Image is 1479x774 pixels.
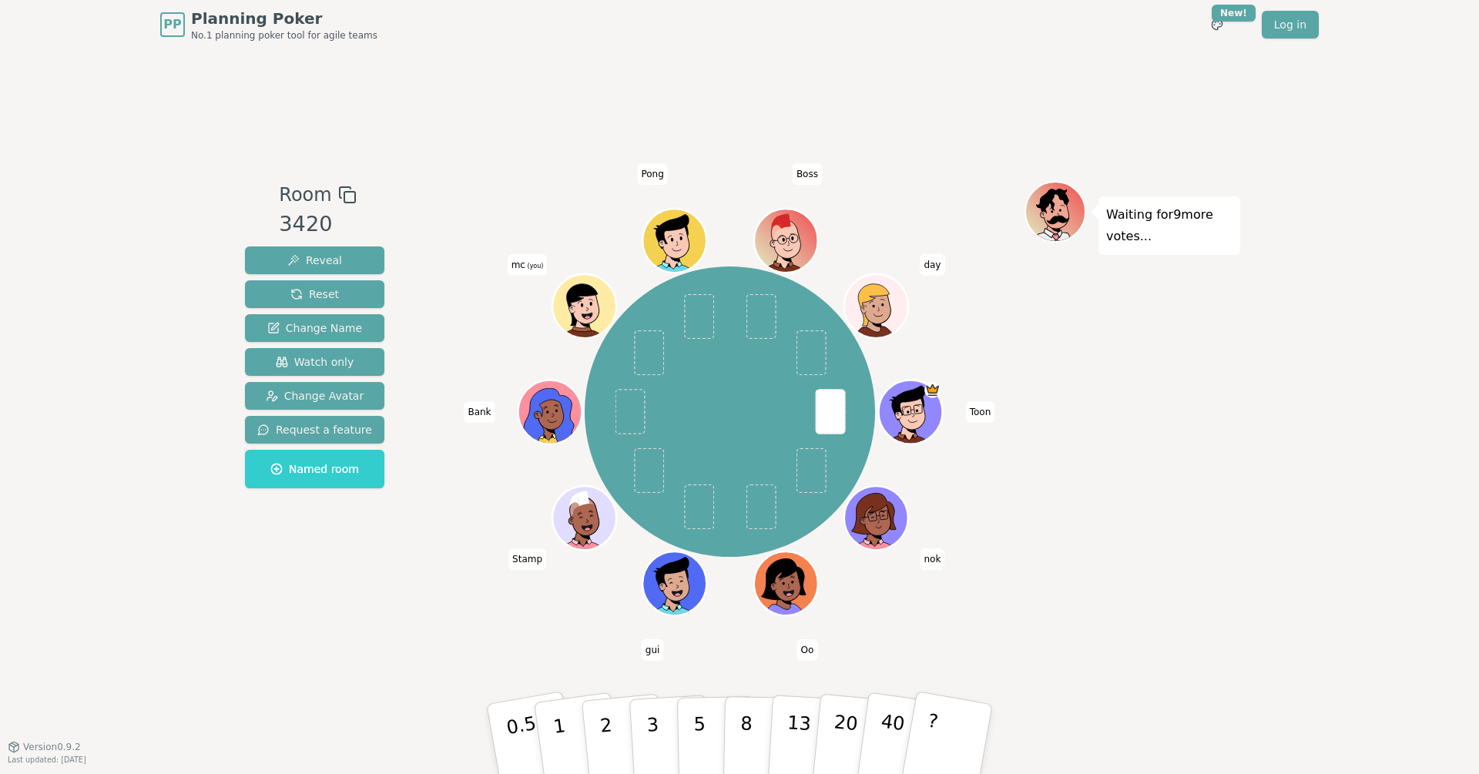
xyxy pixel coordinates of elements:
[793,163,822,184] span: Click to change your name
[1262,11,1319,39] a: Log in
[1203,11,1231,39] button: New!
[279,209,356,240] div: 3420
[191,29,377,42] span: No.1 planning poker tool for agile teams
[163,15,181,34] span: PP
[1106,204,1232,247] p: Waiting for 9 more votes...
[8,741,81,753] button: Version0.9.2
[257,422,372,437] span: Request a feature
[270,461,359,477] span: Named room
[245,280,384,308] button: Reset
[642,639,664,661] span: Click to change your name
[920,253,944,275] span: Click to change your name
[245,450,384,488] button: Named room
[276,354,354,370] span: Watch only
[525,262,544,269] span: (you)
[245,348,384,376] button: Watch only
[290,286,339,302] span: Reset
[554,276,614,336] button: Click to change your avatar
[920,548,944,570] span: Click to change your name
[245,416,384,444] button: Request a feature
[245,246,384,274] button: Reveal
[267,320,362,336] span: Change Name
[797,639,818,661] span: Click to change your name
[1212,5,1256,22] div: New!
[508,548,546,570] span: Click to change your name
[508,253,548,275] span: Click to change your name
[160,8,377,42] a: PPPlanning PokerNo.1 planning poker tool for agile teams
[966,401,995,423] span: Click to change your name
[637,163,667,184] span: Click to change your name
[464,401,495,423] span: Click to change your name
[245,314,384,342] button: Change Name
[287,253,342,268] span: Reveal
[245,382,384,410] button: Change Avatar
[191,8,377,29] span: Planning Poker
[266,388,364,404] span: Change Avatar
[8,756,86,764] span: Last updated: [DATE]
[924,382,941,398] span: Toon is the host
[23,741,81,753] span: Version 0.9.2
[279,181,331,209] span: Room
